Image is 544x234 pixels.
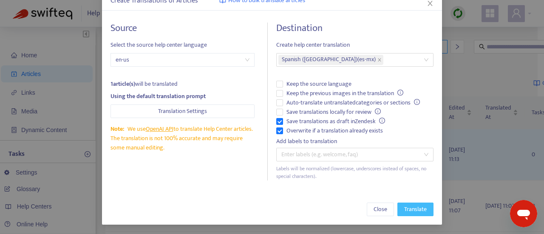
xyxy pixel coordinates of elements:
[282,55,376,65] span: Spanish ([GEOGRAPHIC_DATA]) ( es-mx )
[110,23,255,34] h4: Source
[146,124,173,134] a: OpenAI API
[110,124,255,152] div: We use to translate Help Center articles. The translation is not 100% accurate and may require so...
[367,203,394,216] button: Close
[110,40,255,50] span: Select the source help center language
[110,79,255,89] div: will be translated
[510,200,537,227] iframe: Button to launch messaging window
[379,118,385,124] span: info-circle
[283,98,423,107] span: Auto-translate untranslated categories or sections
[283,126,386,135] span: Overwrite if a translation already exists
[414,99,420,105] span: info-circle
[377,58,382,62] span: close
[276,137,433,146] div: Add labels to translation
[158,107,207,116] span: Translation Settings
[374,205,387,214] span: Close
[283,117,388,126] span: Save translations as draft in Zendesk
[283,79,355,89] span: Keep the source language
[404,205,427,214] span: Translate
[116,54,249,66] span: en-us
[110,124,124,134] span: Note:
[110,92,255,101] div: Using the default translation prompt
[276,40,433,50] span: Create help center translation
[375,108,381,114] span: info-circle
[397,203,433,216] button: Translate
[276,165,433,181] div: Labels will be normalized (lowercase, underscores instead of spaces, no special characters).
[110,79,135,89] strong: 1 article(s)
[283,107,384,117] span: Save translations locally for review
[397,90,403,96] span: info-circle
[110,104,255,118] button: Translation Settings
[283,89,407,98] span: Keep the previous images in the translation
[276,23,433,34] h4: Destination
